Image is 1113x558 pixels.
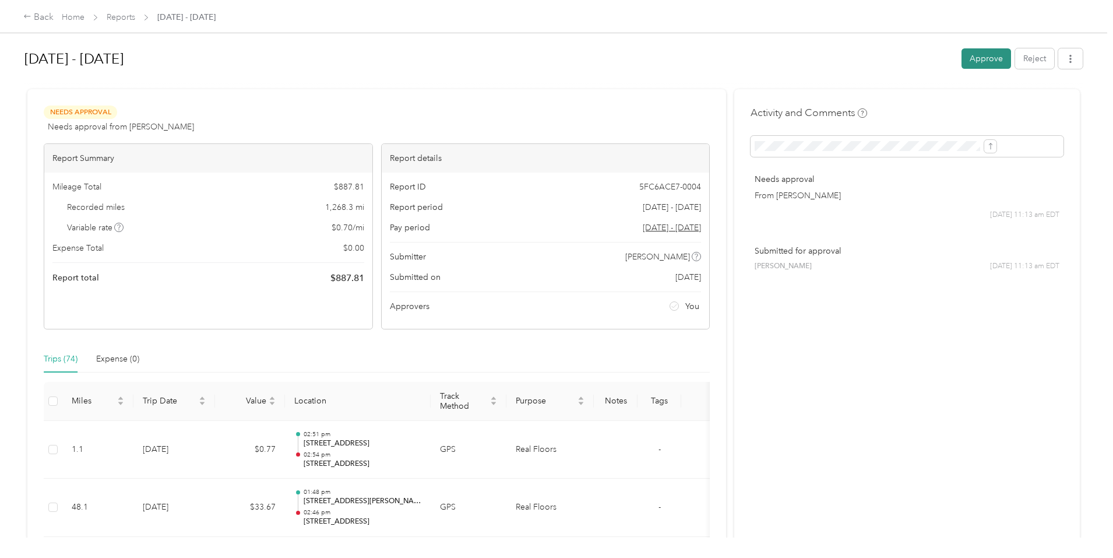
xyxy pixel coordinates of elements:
[215,382,285,421] th: Value
[639,181,701,193] span: 5FC6ACE7-0004
[24,45,953,73] h1: Aug 1 - 31, 2025
[44,144,372,173] div: Report Summary
[67,222,124,234] span: Variable rate
[62,479,133,537] td: 48.1
[304,488,421,496] p: 01:48 pm
[199,400,206,407] span: caret-down
[304,508,421,517] p: 02:46 pm
[755,189,1059,202] p: From [PERSON_NAME]
[96,353,139,366] div: Expense (0)
[755,245,1059,257] p: Submitted for approval
[1015,48,1054,69] button: Reject
[62,382,133,421] th: Miles
[133,421,215,479] td: [DATE]
[62,421,133,479] td: 1.1
[157,11,216,23] span: [DATE] - [DATE]
[215,479,285,537] td: $33.67
[269,400,276,407] span: caret-down
[269,395,276,402] span: caret-up
[431,479,506,537] td: GPS
[675,271,701,283] span: [DATE]
[643,222,701,234] span: Go to pay period
[62,12,84,22] a: Home
[224,396,266,406] span: Value
[755,261,812,272] span: [PERSON_NAME]
[658,444,661,454] span: -
[506,479,594,537] td: Real Floors
[117,395,124,402] span: caret-up
[143,396,196,406] span: Trip Date
[431,421,506,479] td: GPS
[643,201,701,213] span: [DATE] - [DATE]
[506,421,594,479] td: Real Floors
[390,300,429,313] span: Approvers
[107,12,135,22] a: Reports
[133,479,215,537] td: [DATE]
[52,181,101,193] span: Mileage Total
[961,48,1011,69] button: Approve
[990,261,1059,272] span: [DATE] 11:13 am EDT
[390,222,430,234] span: Pay period
[285,382,431,421] th: Location
[52,272,99,284] span: Report total
[330,271,364,285] span: $ 887.81
[215,421,285,479] td: $0.77
[67,201,125,213] span: Recorded miles
[577,395,584,402] span: caret-up
[755,173,1059,185] p: Needs approval
[133,382,215,421] th: Trip Date
[343,242,364,254] span: $ 0.00
[990,210,1059,220] span: [DATE] 11:13 am EDT
[72,396,115,406] span: Miles
[390,201,443,213] span: Report period
[199,395,206,402] span: caret-up
[334,181,364,193] span: $ 887.81
[117,400,124,407] span: caret-down
[431,382,506,421] th: Track Method
[594,382,637,421] th: Notes
[44,353,78,366] div: Trips (74)
[440,391,488,411] span: Track Method
[382,144,710,173] div: Report details
[390,181,426,193] span: Report ID
[332,222,364,234] span: $ 0.70 / mi
[325,201,364,213] span: 1,268.3 mi
[304,430,421,438] p: 02:51 pm
[577,400,584,407] span: caret-down
[52,242,104,254] span: Expense Total
[304,496,421,507] p: [STREET_ADDRESS][PERSON_NAME]
[1048,493,1113,558] iframe: Everlance-gr Chat Button Frame
[506,382,594,421] th: Purpose
[390,271,441,283] span: Submitted on
[685,300,699,313] span: You
[44,106,117,119] span: Needs Approval
[48,121,194,133] span: Needs approval from [PERSON_NAME]
[304,459,421,469] p: [STREET_ADDRESS]
[304,451,421,459] p: 02:54 pm
[751,106,867,120] h4: Activity and Comments
[490,400,497,407] span: caret-down
[390,251,426,263] span: Submitter
[658,502,661,512] span: -
[23,10,54,24] div: Back
[304,438,421,449] p: [STREET_ADDRESS]
[490,395,497,402] span: caret-up
[304,517,421,527] p: [STREET_ADDRESS]
[625,251,690,263] span: [PERSON_NAME]
[516,396,575,406] span: Purpose
[637,382,681,421] th: Tags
